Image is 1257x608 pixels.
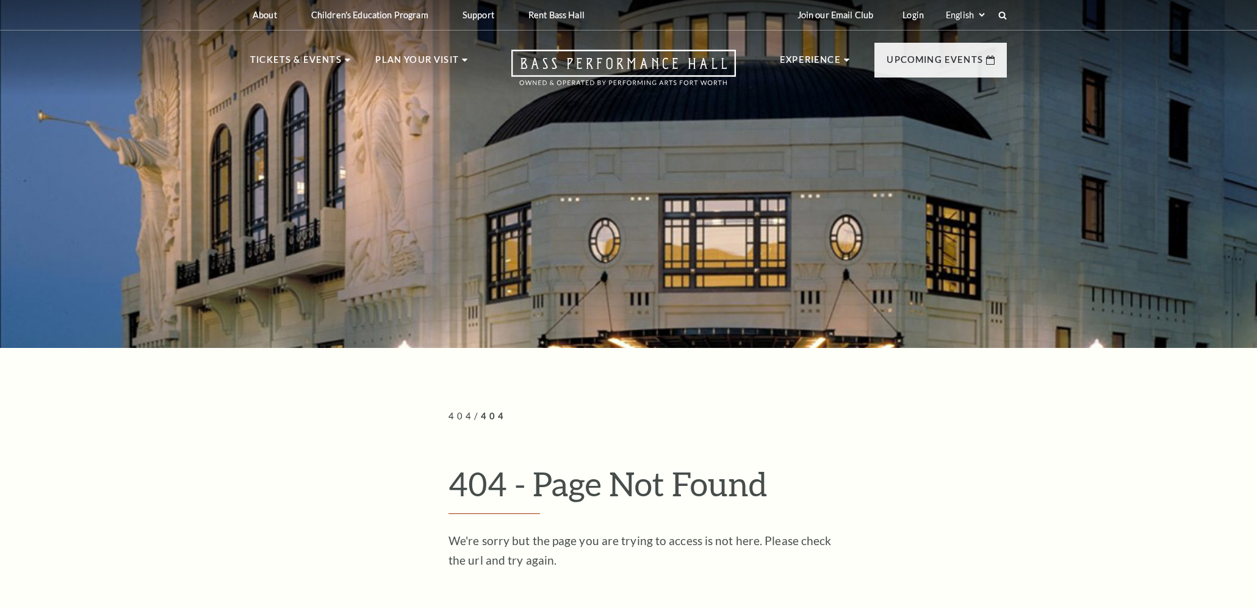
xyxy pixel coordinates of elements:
p: Rent Bass Hall [528,10,585,20]
p: About [253,10,277,20]
span: 404 [481,411,506,421]
p: / [448,409,1007,424]
h1: 404 - Page Not Found [448,464,1007,514]
p: Children's Education Program [311,10,428,20]
p: We're sorry but the page you are trying to access is not here. Please check the url and try again. [448,531,845,570]
p: Upcoming Events [887,52,983,74]
span: 404 [448,411,474,421]
p: Support [463,10,494,20]
p: Plan Your Visit [375,52,459,74]
p: Experience [780,52,841,74]
select: Select: [943,9,987,21]
p: Tickets & Events [250,52,342,74]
